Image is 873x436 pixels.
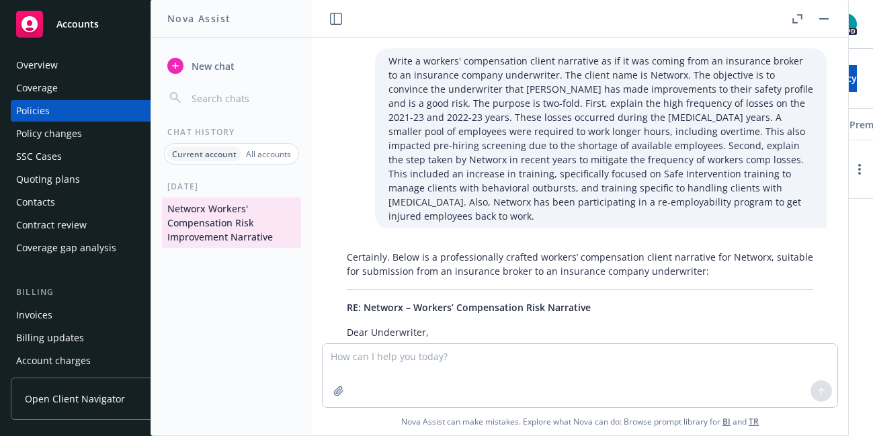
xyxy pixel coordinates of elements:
span: Nova Assist can make mistakes. Explore what Nova can do: Browse prompt library for and [317,408,843,435]
div: [DATE] [151,181,312,192]
a: Contract review [11,214,177,236]
div: Coverage gap analysis [16,237,116,259]
input: Search chats [189,89,296,107]
div: Policies [16,100,50,122]
div: Billing updates [16,327,84,349]
p: Certainly. Below is a professionally crafted workers’ compensation client narrative for Networx, ... [347,250,813,278]
div: Policy changes [16,123,82,144]
a: Policy changes [11,123,177,144]
span: Open Client Navigator [25,392,125,406]
div: Contract review [16,214,87,236]
a: more [851,161,868,177]
a: Billing updates [11,327,177,349]
a: Accounts [11,5,177,43]
a: Coverage [11,77,177,99]
button: Networx Workers' Compensation Risk Improvement Narrative [162,198,301,248]
p: All accounts [246,148,291,160]
span: New chat [189,59,235,73]
span: RE: Networx – Workers’ Compensation Risk Narrative [347,301,591,314]
div: Quoting plans [16,169,80,190]
p: Current account [172,148,237,160]
div: Coverage [16,77,58,99]
span: Accounts [56,19,99,30]
div: Billing [11,286,177,299]
div: SSC Cases [16,146,62,167]
div: Account charges [16,350,91,372]
p: Dear Underwriter, [347,325,813,339]
a: Quoting plans [11,169,177,190]
div: Contacts [16,191,55,213]
a: BI [722,416,731,427]
h1: Nova Assist [167,11,231,26]
a: Account charges [11,350,177,372]
button: New chat [162,54,301,78]
p: Write a workers' compensation client narrative as if it was coming from an insurance broker to an... [388,54,813,223]
div: Chat History [151,126,312,138]
a: Coverage gap analysis [11,237,177,259]
a: Invoices [11,304,177,326]
a: SSC Cases [11,146,177,167]
div: Overview [16,54,58,76]
a: TR [749,416,759,427]
div: Invoices [16,304,52,326]
a: Policies [11,100,177,122]
a: Overview [11,54,177,76]
a: Contacts [11,191,177,213]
